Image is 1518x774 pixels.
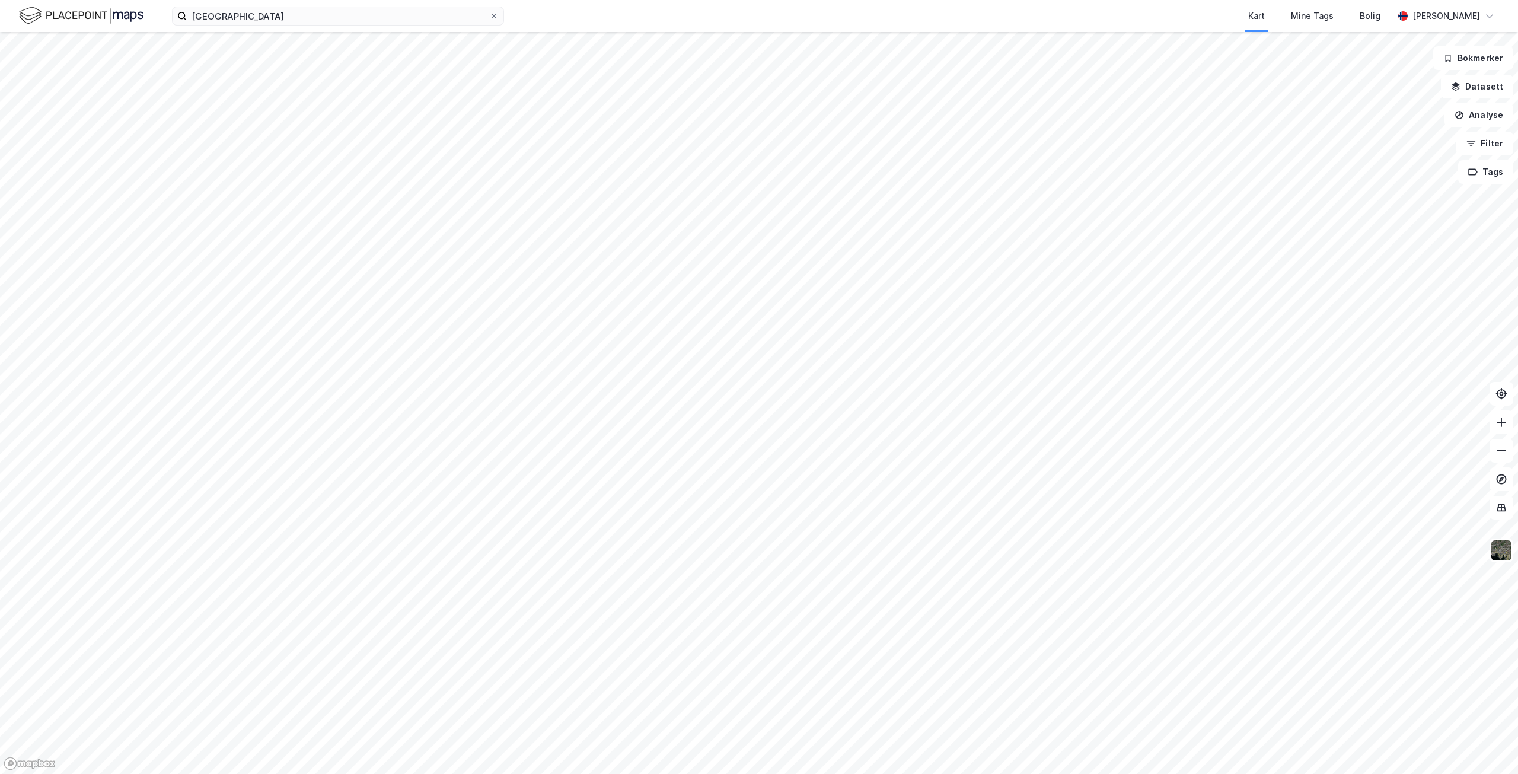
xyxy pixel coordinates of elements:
[1459,717,1518,774] iframe: Chat Widget
[1458,160,1513,184] button: Tags
[1490,539,1513,562] img: 9k=
[1441,75,1513,98] button: Datasett
[19,5,143,26] img: logo.f888ab2527a4732fd821a326f86c7f29.svg
[1433,46,1513,70] button: Bokmerker
[4,757,56,770] a: Mapbox homepage
[1456,132,1513,155] button: Filter
[1444,103,1513,127] button: Analyse
[1360,9,1380,23] div: Bolig
[187,7,489,25] input: Søk på adresse, matrikkel, gårdeiere, leietakere eller personer
[1291,9,1334,23] div: Mine Tags
[1248,9,1265,23] div: Kart
[1412,9,1480,23] div: [PERSON_NAME]
[1459,717,1518,774] div: Kontrollprogram for chat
